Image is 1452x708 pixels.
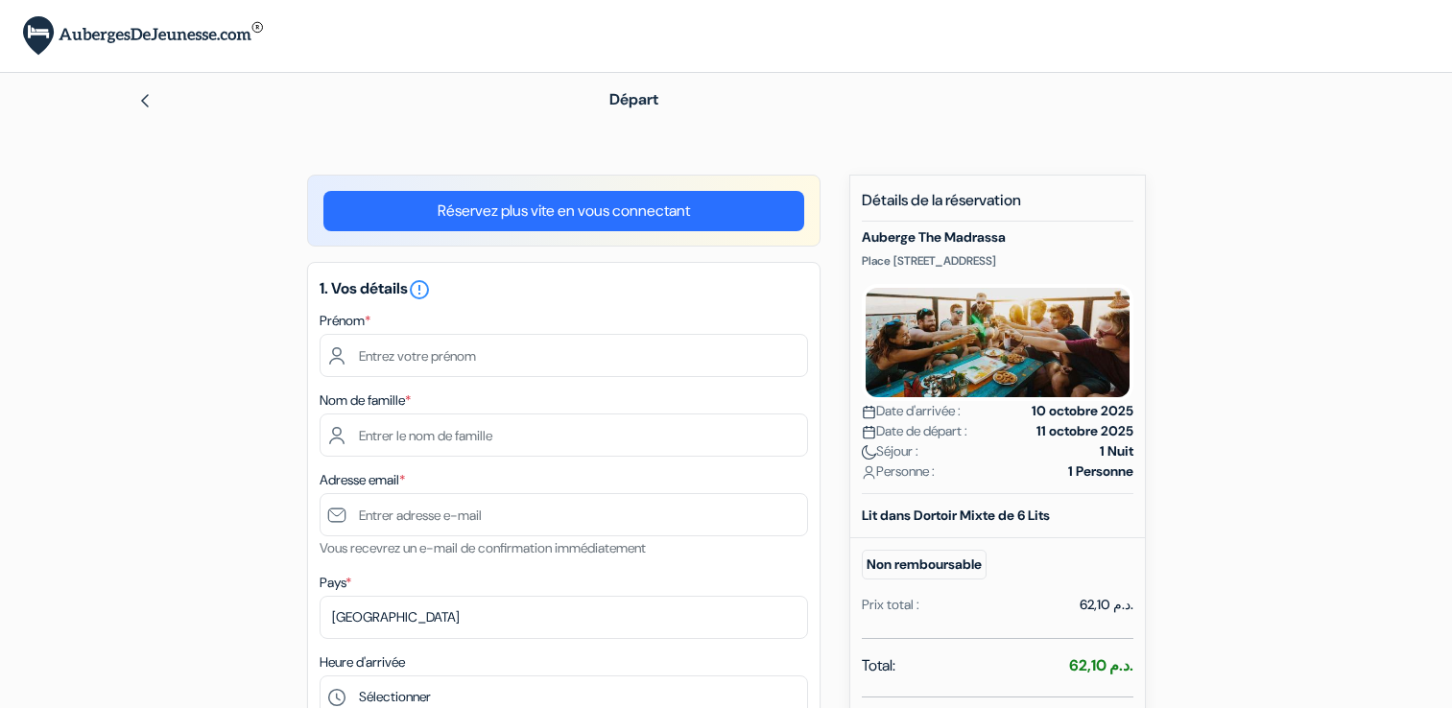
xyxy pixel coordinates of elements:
[1036,421,1133,441] strong: 11 octobre 2025
[862,253,1133,269] p: Place [STREET_ADDRESS]
[408,278,431,301] i: error_outline
[609,89,658,109] span: Départ
[862,595,919,615] div: Prix total :
[320,390,411,411] label: Nom de famille
[862,405,876,419] img: calendar.svg
[320,573,351,593] label: Pays
[320,311,370,331] label: Prénom
[23,16,263,56] img: AubergesDeJeunesse.com
[320,413,808,457] input: Entrer le nom de famille
[862,507,1050,524] b: Lit dans Dortoir Mixte de 6 Lits
[408,278,431,298] a: error_outline
[862,465,876,480] img: user_icon.svg
[320,470,405,490] label: Adresse email
[323,191,804,231] a: Réservez plus vite en vous connectant
[1100,441,1133,461] strong: 1 Nuit
[862,461,935,482] span: Personne :
[320,334,808,377] input: Entrez votre prénom
[862,421,967,441] span: Date de départ :
[862,550,987,579] small: Non remboursable
[862,445,876,460] img: moon.svg
[137,93,153,108] img: left_arrow.svg
[862,425,876,439] img: calendar.svg
[862,229,1133,246] h5: Auberge The Madrassa
[862,191,1133,222] h5: Détails de la réservation
[320,539,646,556] small: Vous recevrez un e-mail de confirmation immédiatement
[1068,461,1133,482] strong: 1 Personne
[862,401,961,421] span: Date d'arrivée :
[862,441,918,461] span: Séjour :
[320,652,405,673] label: Heure d'arrivée
[1069,655,1133,675] strong: 62,10 د.م.
[1032,401,1133,421] strong: 10 octobre 2025
[862,654,895,677] span: Total:
[1080,595,1133,615] div: 62,10 د.م.
[320,278,808,301] h5: 1. Vos détails
[320,493,808,536] input: Entrer adresse e-mail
